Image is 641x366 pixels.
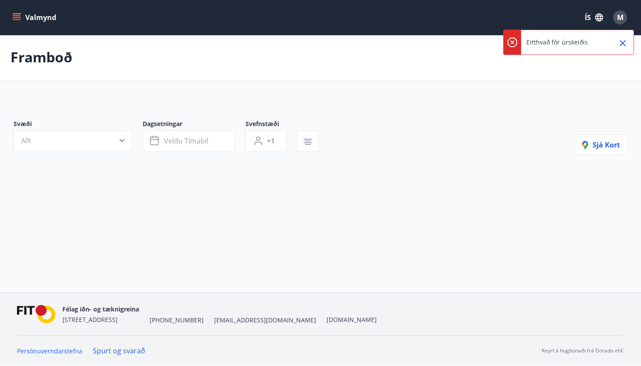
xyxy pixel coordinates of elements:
span: M [617,13,624,22]
a: Spurt og svarað [93,346,145,356]
p: Keyrt á hugbúnaði frá Dorado ehf. [542,347,624,355]
span: Sjá kort [582,140,620,150]
p: Framboð [10,48,72,67]
span: Félag iðn- og tæknigreina [62,305,139,313]
span: [PHONE_NUMBER] [150,316,204,325]
span: Dagsetningar [143,120,245,130]
span: Svefnstæði [245,120,297,130]
span: [STREET_ADDRESS] [62,315,118,324]
p: Eitthvað fór úrskeiðis [526,38,588,47]
button: ÍS [580,10,608,25]
span: Allt [21,136,31,145]
a: [DOMAIN_NAME] [327,315,377,324]
span: [EMAIL_ADDRESS][DOMAIN_NAME] [214,316,316,325]
button: Allt [14,130,132,151]
img: FPQVkF9lTnNbbaRSFyT17YYeljoOGk5m51IhT0bO.png [17,305,55,324]
button: Close [615,36,630,51]
span: Veldu tímabil [164,136,208,146]
button: Veldu tímabil [143,130,235,152]
span: +1 [267,136,275,146]
button: menu [10,10,60,25]
span: Svæði [14,120,143,130]
a: Persónuverndarstefna [17,347,82,355]
button: M [610,7,631,28]
button: +1 [245,130,286,152]
button: Sjá kort [575,134,627,155]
